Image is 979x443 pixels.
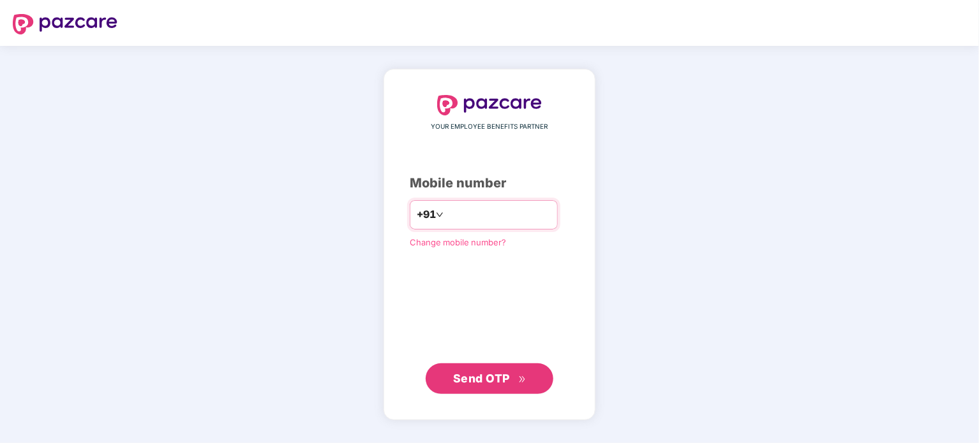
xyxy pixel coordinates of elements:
[518,375,527,384] span: double-right
[436,211,444,219] span: down
[13,14,117,34] img: logo
[453,372,510,385] span: Send OTP
[437,95,542,115] img: logo
[410,237,506,247] a: Change mobile number?
[426,363,553,394] button: Send OTPdouble-right
[410,173,569,193] div: Mobile number
[417,207,436,222] span: +91
[431,122,548,132] span: YOUR EMPLOYEE BENEFITS PARTNER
